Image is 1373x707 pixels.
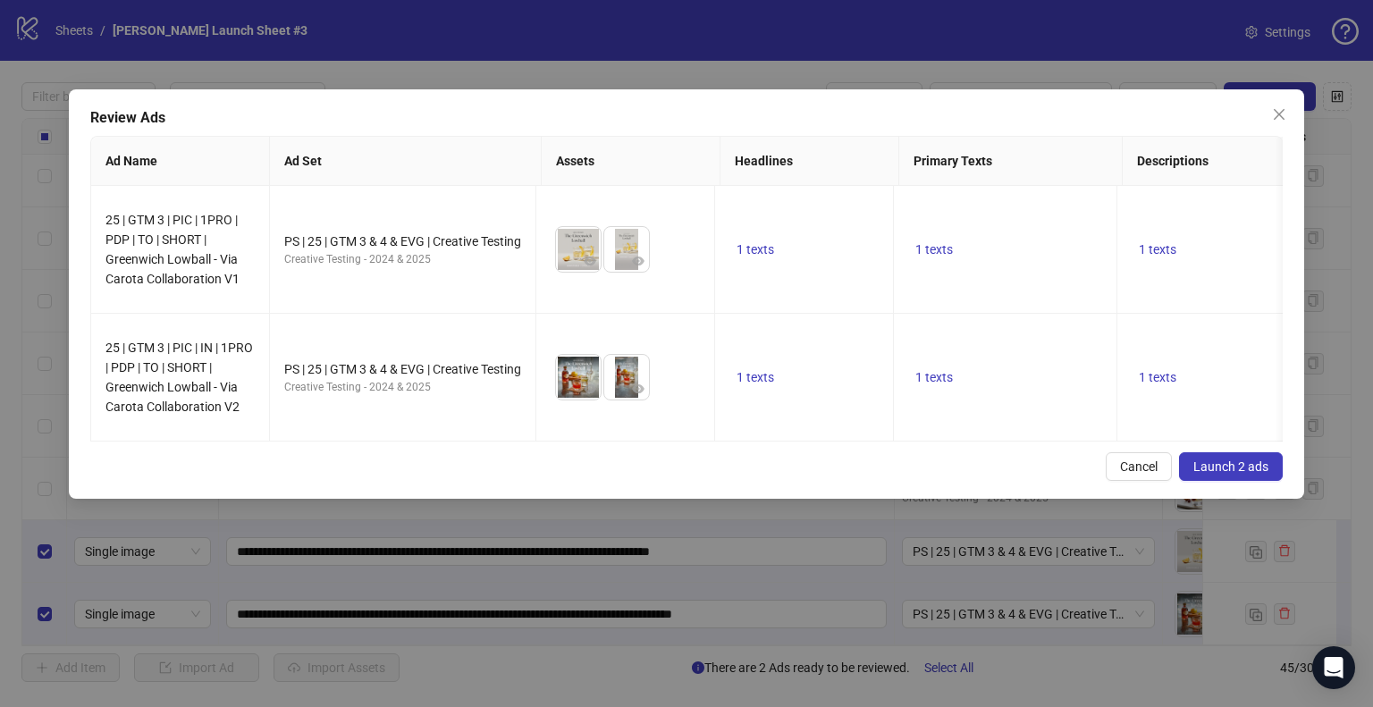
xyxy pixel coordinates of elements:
[1120,459,1158,474] span: Cancel
[579,250,601,272] button: Preview
[584,383,596,395] span: eye
[541,137,720,186] th: Assets
[1122,137,1345,186] th: Descriptions
[628,250,649,272] button: Preview
[579,378,601,400] button: Preview
[284,231,521,251] div: PS | 25 | GTM 3 & 4 & EVG | Creative Testing
[105,341,253,414] span: 25 | GTM 3 | PIC | IN | 1PRO | PDP | TO | SHORT | Greenwich Lowball - Via Carota Collaboration V2
[270,137,542,186] th: Ad Set
[1272,107,1286,122] span: close
[1139,242,1176,257] span: 1 texts
[737,242,774,257] span: 1 texts
[1179,452,1283,481] button: Launch 2 ads
[91,137,270,186] th: Ad Name
[1139,370,1176,384] span: 1 texts
[584,255,596,267] span: eye
[632,383,644,395] span: eye
[632,255,644,267] span: eye
[284,359,521,379] div: PS | 25 | GTM 3 & 4 & EVG | Creative Testing
[915,242,953,257] span: 1 texts
[1312,646,1355,689] div: Open Intercom Messenger
[737,370,774,384] span: 1 texts
[720,137,898,186] th: Headlines
[898,137,1122,186] th: Primary Texts
[284,251,521,268] div: Creative Testing - 2024 & 2025
[556,227,601,272] img: Asset 1
[1132,239,1183,260] button: 1 texts
[915,370,953,384] span: 1 texts
[908,239,960,260] button: 1 texts
[908,366,960,388] button: 1 texts
[556,355,601,400] img: Asset 1
[604,355,649,400] img: Asset 2
[90,107,1283,129] div: Review Ads
[729,366,781,388] button: 1 texts
[284,379,521,396] div: Creative Testing - 2024 & 2025
[604,227,649,272] img: Asset 2
[729,239,781,260] button: 1 texts
[1132,366,1183,388] button: 1 texts
[105,213,240,286] span: 25 | GTM 3 | PIC | 1PRO | PDP | TO | SHORT | Greenwich Lowball - Via Carota Collaboration V1
[1193,459,1268,474] span: Launch 2 ads
[628,378,649,400] button: Preview
[1106,452,1172,481] button: Cancel
[1265,100,1293,129] button: Close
